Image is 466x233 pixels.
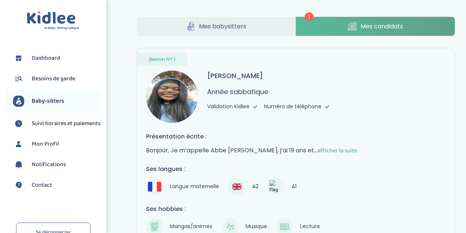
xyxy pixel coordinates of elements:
[269,180,283,194] img: Coréen
[13,118,24,129] img: suivihoraire.svg
[199,22,246,31] span: Mes babysitters
[13,73,24,84] img: besoin.svg
[32,181,52,190] span: Contact
[13,159,101,170] a: Notifications
[207,71,263,81] h3: [PERSON_NAME]
[146,132,446,141] h4: Présentation écrite :
[146,71,198,123] img: avatar
[207,103,250,111] span: Validation Kidlee
[146,204,446,214] h4: Ses hobbies :
[32,97,64,106] span: Baby-sitters
[361,22,403,31] span: Mes candidats
[13,159,24,170] img: notification.svg
[13,139,101,150] a: Mon Profil
[249,181,262,192] span: A2
[13,118,101,129] a: Suivi horaires et paiements
[32,54,60,63] span: Dashboard
[137,17,296,36] a: Mes babysitters
[13,96,101,107] a: Baby-sitters
[13,139,24,150] img: profil.svg
[13,180,101,191] a: Contact
[13,53,101,64] a: Dashboard
[13,96,24,107] img: babysitters.svg
[167,221,216,232] span: Mangas/animes
[146,164,446,174] h4: Ses langues :
[296,17,455,36] a: Mes candidats
[13,53,24,64] img: dashboard.svg
[317,146,357,155] span: afficher la suite
[32,74,75,83] span: Besoins de garde
[207,87,268,97] p: Année sabbatique
[242,221,270,232] span: Musique
[232,182,241,191] img: Anglais
[32,140,59,149] span: Mon Profil
[13,180,24,191] img: contact.svg
[148,182,161,191] img: Français
[167,181,222,192] span: Langue maternelle
[32,160,66,169] span: Notifications
[305,12,314,21] span: 1
[149,56,175,63] span: Besoin N° 1
[288,181,299,192] span: A1
[13,73,101,84] a: Besoins de garde
[27,11,79,30] img: logo.svg
[32,119,101,128] span: Suivi horaires et paiements
[264,103,321,111] span: Numéro de téléphone
[146,146,446,155] p: Bonjour, Je m’appelle Abbe [PERSON_NAME], j’ai 19 ans et...
[297,221,323,232] span: Lecture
